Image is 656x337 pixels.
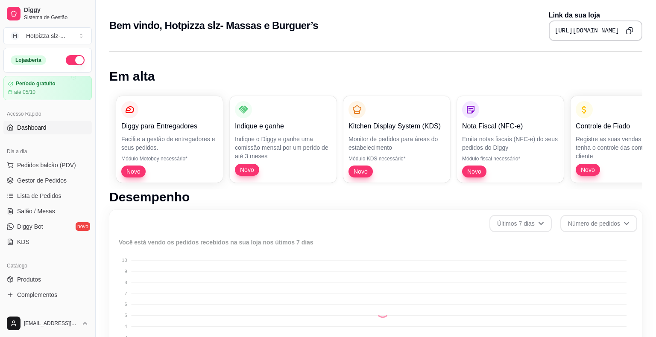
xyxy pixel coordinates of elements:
button: Kitchen Display System (KDS)Monitor de pedidos para áreas do estabelecimentoMódulo KDS necessário... [343,96,450,183]
h2: Bem vindo, Hotpizza slz- Massas e Burguer’s [109,19,318,32]
span: Novo [350,167,371,176]
button: Últimos 7 dias [489,215,552,232]
span: Lista de Pedidos [17,192,61,200]
div: Acesso Rápido [3,107,92,121]
a: Gestor de Pedidos [3,174,92,187]
p: Indique e ganhe [235,121,331,131]
span: Diggy [24,6,88,14]
a: DiggySistema de Gestão [3,3,92,24]
tspan: 5 [124,313,127,318]
div: Catálogo [3,259,92,273]
a: Complementos [3,288,92,302]
tspan: 4 [124,324,127,329]
tspan: 6 [124,302,127,307]
button: Pedidos balcão (PDV) [3,158,92,172]
p: Link da sua loja [549,10,642,20]
p: Indique o Diggy e ganhe uma comissão mensal por um perído de até 3 meses [235,135,331,160]
button: Copy to clipboard [623,24,636,38]
p: Monitor de pedidos para áreas do estabelecimento [348,135,445,152]
span: Diggy Bot [17,222,43,231]
text: Você está vendo os pedidos recebidos na sua loja nos útimos 7 dias [119,239,313,246]
tspan: 9 [124,269,127,274]
p: Diggy para Entregadores [121,121,218,131]
a: Período gratuitoaté 05/10 [3,76,92,100]
span: Novo [577,166,598,174]
span: Sistema de Gestão [24,14,88,21]
p: Módulo Motoboy necessário* [121,155,218,162]
article: Período gratuito [16,81,56,87]
h1: Em alta [109,69,642,84]
div: Dia a dia [3,145,92,158]
tspan: 7 [124,291,127,296]
a: Dashboard [3,121,92,134]
span: Pedidos balcão (PDV) [17,161,76,169]
button: Diggy para EntregadoresFacilite a gestão de entregadores e seus pedidos.Módulo Motoboy necessário... [116,96,223,183]
span: Novo [464,167,485,176]
p: Facilite a gestão de entregadores e seus pedidos. [121,135,218,152]
span: Novo [123,167,144,176]
p: Módulo fiscal necessário* [462,155,559,162]
article: até 05/10 [14,89,35,96]
p: Emita notas fiscais (NFC-e) do seus pedidos do Diggy [462,135,559,152]
h1: Desempenho [109,189,642,205]
p: Kitchen Display System (KDS) [348,121,445,131]
tspan: 10 [122,258,127,263]
span: Complementos [17,291,57,299]
span: Salão / Mesas [17,207,55,215]
div: Loja aberta [11,55,46,65]
button: Nota Fiscal (NFC-e)Emita notas fiscais (NFC-e) do seus pedidos do DiggyMódulo fiscal necessário*Novo [457,96,564,183]
a: Diggy Botnovo [3,220,92,233]
span: Produtos [17,275,41,284]
button: Número de pedidos [560,215,637,232]
span: [EMAIL_ADDRESS][DOMAIN_NAME] [24,320,78,327]
a: Salão / Mesas [3,204,92,218]
button: Select a team [3,27,92,44]
button: [EMAIL_ADDRESS][DOMAIN_NAME] [3,313,92,334]
p: Nota Fiscal (NFC-e) [462,121,559,131]
a: Lista de Pedidos [3,189,92,203]
p: Módulo KDS necessário* [348,155,445,162]
tspan: 8 [124,280,127,285]
pre: [URL][DOMAIN_NAME] [555,26,619,35]
span: Dashboard [17,123,47,132]
button: Indique e ganheIndique o Diggy e ganhe uma comissão mensal por um perído de até 3 mesesNovo [230,96,337,183]
span: KDS [17,238,29,246]
div: Hotpizza slz- ... [26,32,65,40]
button: Alterar Status [66,55,85,65]
div: Loading [376,304,389,318]
span: H [11,32,19,40]
span: Gestor de Pedidos [17,176,67,185]
a: KDS [3,235,92,249]
span: Novo [237,166,258,174]
a: Produtos [3,273,92,286]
